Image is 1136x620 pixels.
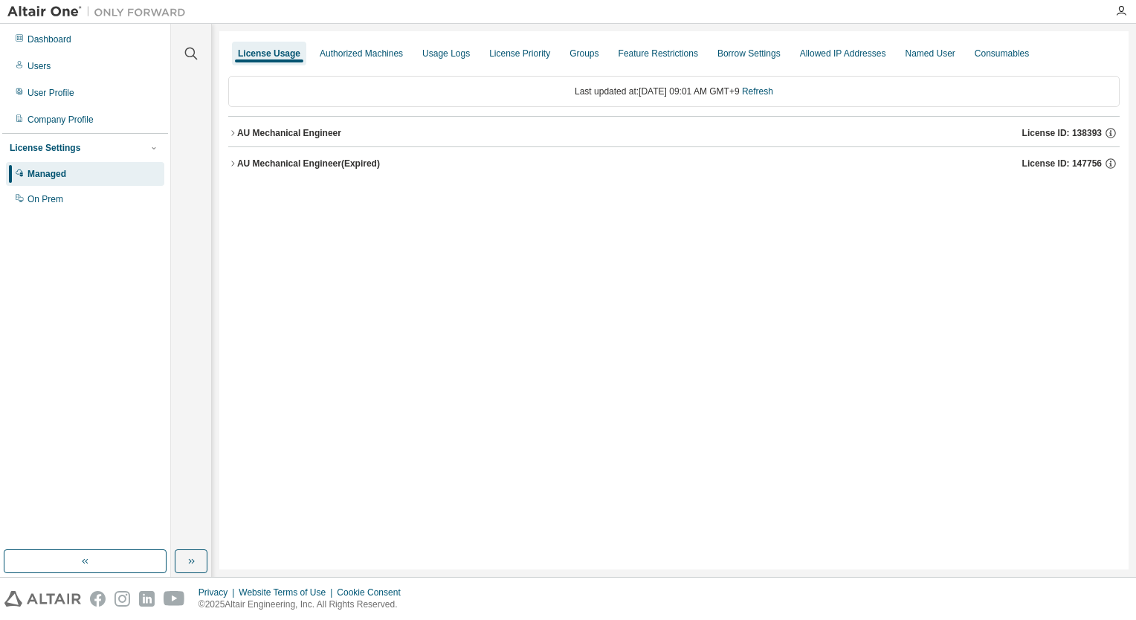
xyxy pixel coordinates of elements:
[4,591,81,607] img: altair_logo.svg
[199,598,410,611] p: © 2025 Altair Engineering, Inc. All Rights Reserved.
[28,193,63,205] div: On Prem
[800,48,886,59] div: Allowed IP Addresses
[238,48,300,59] div: License Usage
[742,86,773,97] a: Refresh
[1022,158,1102,169] span: License ID: 147756
[228,147,1120,180] button: AU Mechanical Engineer(Expired)License ID: 147756
[7,4,193,19] img: Altair One
[422,48,470,59] div: Usage Logs
[28,60,51,72] div: Users
[569,48,598,59] div: Groups
[139,591,155,607] img: linkedin.svg
[28,114,94,126] div: Company Profile
[199,587,239,598] div: Privacy
[28,33,71,45] div: Dashboard
[114,591,130,607] img: instagram.svg
[28,87,74,99] div: User Profile
[239,587,337,598] div: Website Terms of Use
[164,591,185,607] img: youtube.svg
[90,591,106,607] img: facebook.svg
[237,127,341,139] div: AU Mechanical Engineer
[320,48,403,59] div: Authorized Machines
[10,142,80,154] div: License Settings
[228,117,1120,149] button: AU Mechanical EngineerLicense ID: 138393
[237,158,380,169] div: AU Mechanical Engineer (Expired)
[905,48,955,59] div: Named User
[228,76,1120,107] div: Last updated at: [DATE] 09:01 AM GMT+9
[717,48,781,59] div: Borrow Settings
[1022,127,1102,139] span: License ID: 138393
[28,168,66,180] div: Managed
[337,587,409,598] div: Cookie Consent
[489,48,550,59] div: License Priority
[619,48,698,59] div: Feature Restrictions
[975,48,1029,59] div: Consumables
